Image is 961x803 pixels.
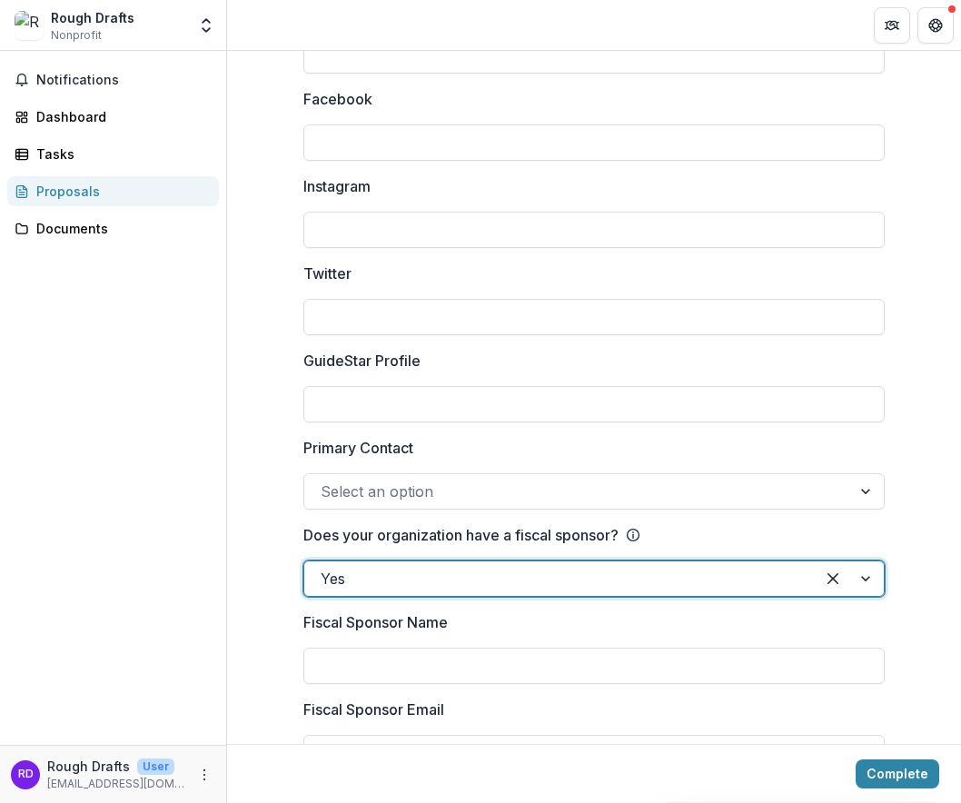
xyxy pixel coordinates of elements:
button: Partners [874,7,910,44]
a: Dashboard [7,102,219,132]
div: Rough Drafts [18,768,34,780]
button: Notifications [7,65,219,94]
p: User [137,758,174,775]
span: Nonprofit [51,27,102,44]
button: Complete [856,759,939,788]
div: Tasks [36,144,204,164]
button: Open entity switcher [193,7,219,44]
p: Instagram [303,175,371,197]
p: Fiscal Sponsor Name [303,611,448,633]
p: GuideStar Profile [303,350,421,372]
a: Proposals [7,176,219,206]
div: Clear selected options [818,564,847,593]
button: Get Help [917,7,954,44]
div: Documents [36,219,204,238]
p: [EMAIL_ADDRESS][DOMAIN_NAME] [47,776,186,792]
button: More [193,764,215,786]
span: Notifications [36,73,212,88]
div: Dashboard [36,107,204,126]
img: Rough Drafts [15,11,44,40]
a: Documents [7,213,219,243]
p: Primary Contact [303,437,413,459]
p: Does your organization have a fiscal sponsor? [303,524,619,546]
p: Twitter [303,263,352,284]
a: Tasks [7,139,219,169]
p: Fiscal Sponsor Email [303,699,444,720]
div: Rough Drafts [51,8,134,27]
div: Proposals [36,182,204,201]
p: Rough Drafts [47,757,130,776]
p: Facebook [303,88,372,110]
